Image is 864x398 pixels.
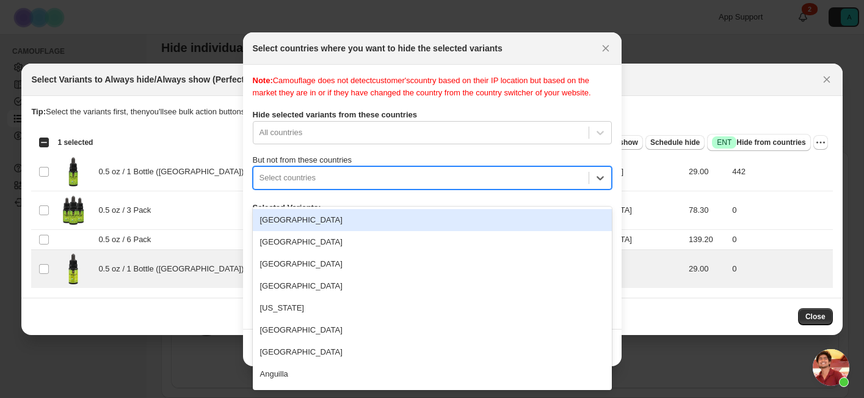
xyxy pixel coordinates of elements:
[253,110,417,119] b: Hide selected variants from these countries
[98,204,158,216] span: 0.5 oz / 3 Pack
[253,231,612,253] div: [GEOGRAPHIC_DATA]
[253,209,612,231] div: [GEOGRAPHIC_DATA]
[253,75,612,99] div: Camouflage does not detect customer's country based on their IP location but based on the market ...
[253,155,352,164] span: But not from these countries
[798,308,833,325] button: Close
[813,135,828,150] button: More actions
[645,135,705,150] button: Schedule hide
[685,229,728,249] td: 139.20
[253,253,612,275] div: [GEOGRAPHIC_DATA]
[707,134,810,151] button: SuccessENTHide from countries
[685,249,728,288] td: 29.00
[728,152,832,191] td: 442
[597,40,614,57] button: Close
[253,341,612,363] div: [GEOGRAPHIC_DATA]
[650,138,700,147] span: Schedule hide
[685,191,728,229] td: 78.30
[253,319,612,341] div: [GEOGRAPHIC_DATA]
[728,249,832,288] td: 0
[58,254,89,284] img: PerfectK2D3_CAN_FRONT.png
[813,349,849,386] a: Open chat
[253,363,612,385] div: Anguilla
[253,42,503,54] h2: Select countries where you want to hide the selected variants
[253,76,273,85] b: Note:
[31,107,46,116] strong: Tip:
[728,191,832,229] td: 0
[98,234,158,246] span: 0.5 oz / 6 Pack
[728,229,832,249] td: 0
[717,138,731,147] span: ENT
[31,73,271,86] h2: Select Variants to Always hide/Always show (Perfect K2D3)
[31,106,832,118] p: Select the variants first, then you'll see bulk action buttons
[98,263,250,275] span: 0.5 oz / 1 Bottle ([GEOGRAPHIC_DATA])
[253,275,612,297] div: [GEOGRAPHIC_DATA]
[253,297,612,319] div: [US_STATE]
[58,157,89,187] img: PerfectK2D3_1.png
[57,138,93,147] span: 1 selected
[253,203,321,212] b: Selected Variants:
[818,71,835,88] button: Close
[98,166,250,178] span: 0.5 oz / 1 Bottle ([GEOGRAPHIC_DATA])
[685,152,728,191] td: 29.00
[592,138,638,147] span: Always show
[58,195,89,226] img: PerfectK2D3_3.png
[805,312,826,322] span: Close
[712,136,805,149] span: Hide from countries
